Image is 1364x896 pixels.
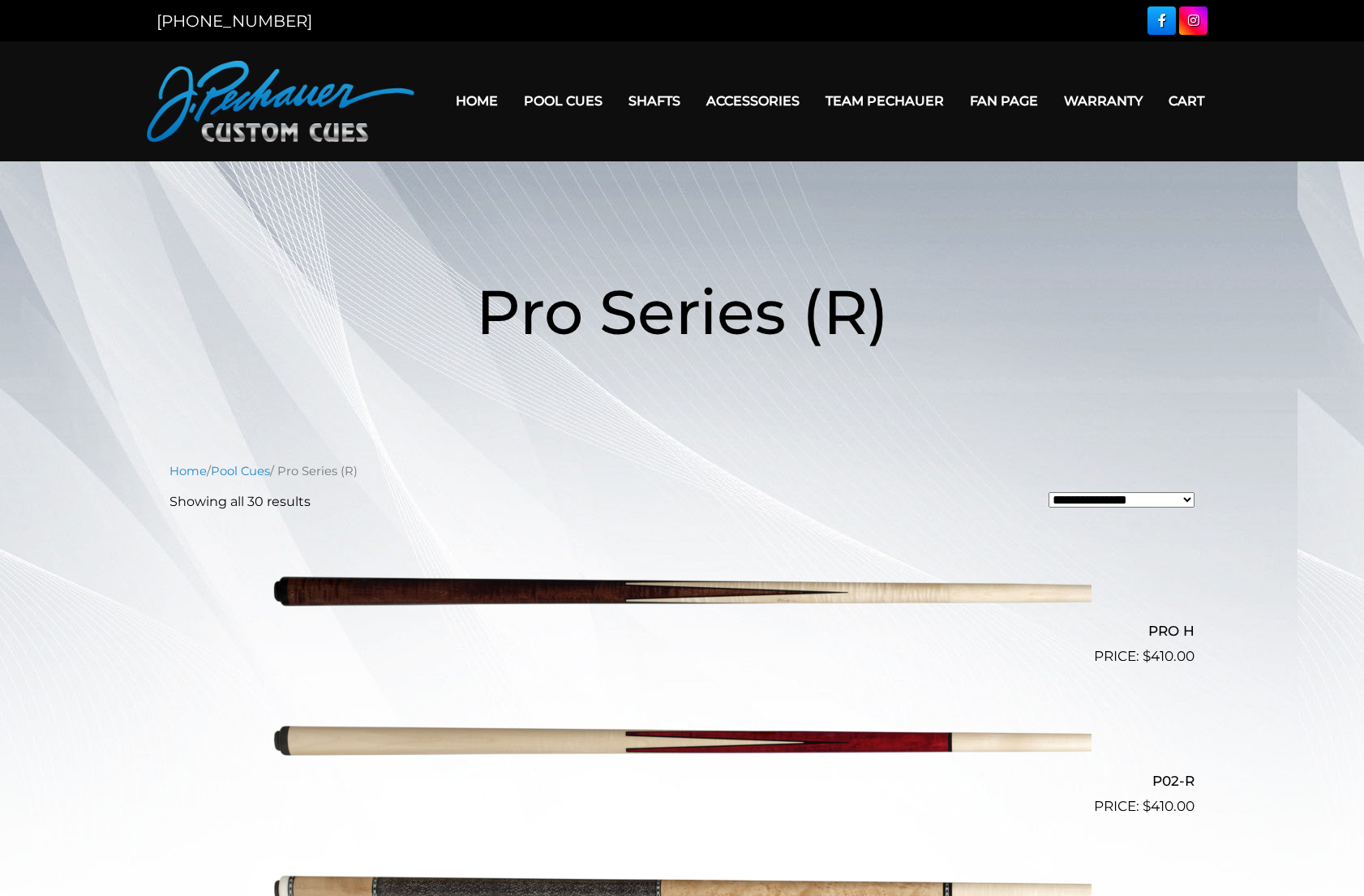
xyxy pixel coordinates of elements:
p: Showing all 30 results [169,492,311,512]
bdi: 410.00 [1143,798,1195,814]
a: Pool Cues [211,464,270,478]
nav: Breadcrumb [169,462,1195,480]
a: Pool Cues [511,80,616,122]
a: P02-R $410.00 [169,674,1195,817]
a: Warranty [1051,80,1156,122]
a: Home [169,464,207,478]
span: Pro Series (R) [476,274,889,349]
bdi: 410.00 [1143,648,1195,664]
a: PRO H $410.00 [169,525,1195,667]
img: PRO H [272,525,1092,661]
select: Shop order [1049,492,1195,508]
h2: P02-R [169,765,1195,795]
a: Home [443,80,511,122]
a: Cart [1156,80,1217,122]
a: Fan Page [957,80,1051,122]
img: P02-R [272,674,1092,810]
a: [PHONE_NUMBER] [157,11,312,31]
span: $ [1143,648,1151,664]
span: $ [1143,798,1151,814]
img: Pechauer Custom Cues [147,61,414,142]
a: Shafts [616,80,693,122]
a: Accessories [693,80,813,122]
a: Team Pechauer [813,80,957,122]
h2: PRO H [169,616,1195,646]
